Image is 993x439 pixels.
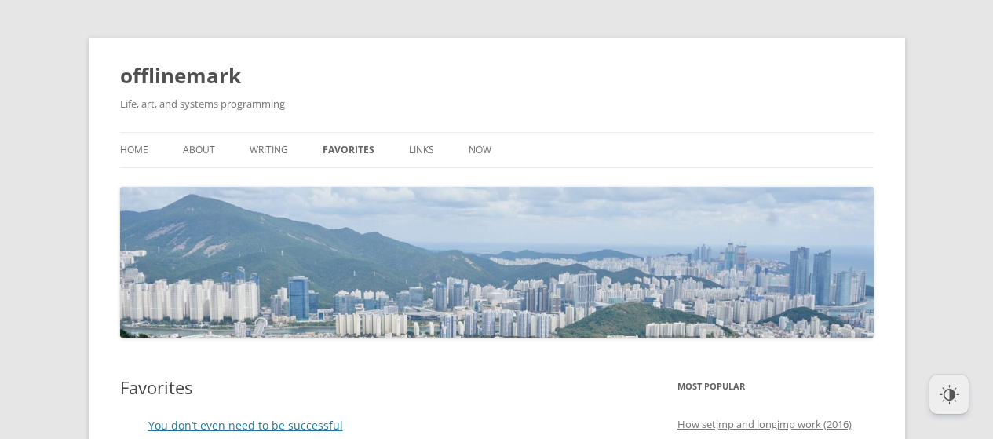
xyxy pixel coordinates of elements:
[120,57,241,94] a: offlinemark
[677,377,874,396] h3: Most Popular
[323,133,374,167] a: Favorites
[120,133,148,167] a: Home
[120,94,874,113] h2: Life, art, and systems programming
[677,417,852,431] a: How setjmp and longjmp work (2016)
[469,133,491,167] a: Now
[120,187,874,337] img: offlinemark
[148,418,343,433] a: You don’t even need to be successful
[120,377,611,397] h1: Favorites
[250,133,288,167] a: Writing
[183,133,215,167] a: About
[409,133,434,167] a: Links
